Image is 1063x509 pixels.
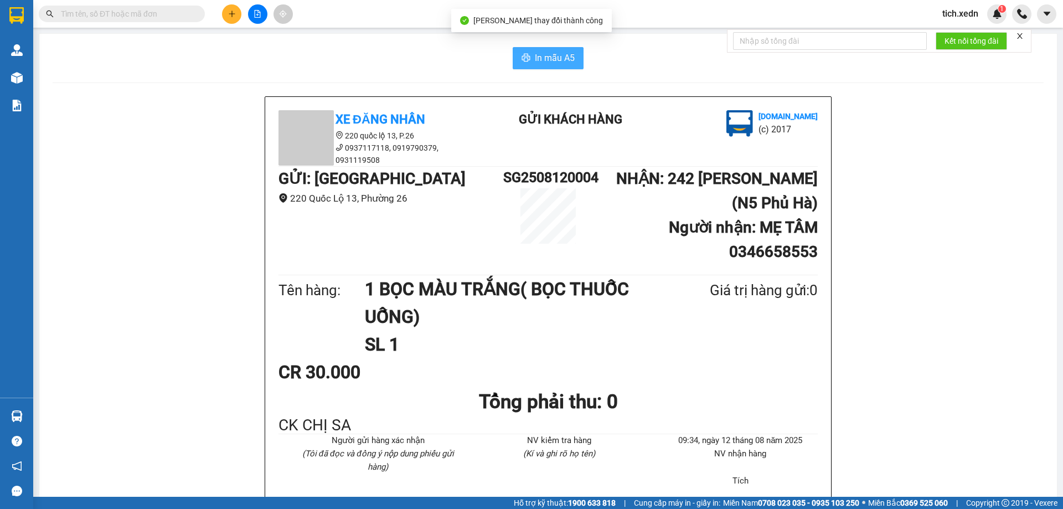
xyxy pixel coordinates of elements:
div: Tên hàng: [278,279,365,302]
img: logo.jpg [726,110,753,137]
span: message [12,486,22,496]
span: Miền Nam [723,497,859,509]
b: GỬI : [GEOGRAPHIC_DATA] [278,169,466,188]
span: aim [279,10,287,18]
div: CR 30.000 [278,358,456,386]
i: (Tôi đã đọc và đồng ý nộp dung phiếu gửi hàng) [302,449,454,472]
span: | [956,497,958,509]
input: Tìm tên, số ĐT hoặc mã đơn [61,8,192,20]
button: printerIn mẫu A5 [513,47,584,69]
span: search [46,10,54,18]
strong: 1900 633 818 [568,498,616,507]
span: caret-down [1042,9,1052,19]
i: (Kí và ghi rõ họ tên) [523,449,595,459]
button: aim [274,4,293,24]
span: question-circle [12,436,22,446]
sup: 1 [998,5,1006,13]
b: Gửi khách hàng [519,112,622,126]
img: solution-icon [11,100,23,111]
b: NHẬN : 242 [PERSON_NAME] (N5 Phủ Hà) [616,169,818,212]
h1: Tổng phải thu: 0 [278,387,818,417]
span: tich.xedn [933,7,987,20]
li: Tích [663,475,818,488]
button: caret-down [1037,4,1056,24]
img: logo-vxr [9,7,24,24]
span: Cung cấp máy in - giấy in: [634,497,720,509]
button: file-add [248,4,267,24]
span: environment [278,193,288,203]
span: phone [336,143,343,151]
img: phone-icon [1017,9,1027,19]
span: Miền Bắc [868,497,948,509]
img: warehouse-icon [11,44,23,56]
span: copyright [1002,499,1009,507]
span: notification [12,461,22,471]
span: close [1016,32,1024,40]
span: check-circle [460,16,469,25]
div: CK CHỊ SA [278,417,818,434]
li: 220 quốc lộ 13, P.26 [278,130,478,142]
span: plus [228,10,236,18]
span: In mẫu A5 [535,51,575,65]
b: Xe Đăng Nhân [336,112,425,126]
b: Người nhận : MẸ TÂM 0346658553 [669,218,818,261]
strong: 0708 023 035 - 0935 103 250 [758,498,859,507]
span: ⚪️ [862,501,865,505]
li: Người gửi hàng xác nhận [301,434,455,448]
span: Kết nối tổng đài [945,35,998,47]
span: | [624,497,626,509]
b: [DOMAIN_NAME] [758,112,818,121]
span: file-add [254,10,261,18]
img: icon-new-feature [992,9,1002,19]
button: Kết nối tổng đài [936,32,1007,50]
li: 0937117118, 0919790379, 0931119508 [278,142,478,166]
span: [PERSON_NAME] thay đổi thành công [473,16,603,25]
span: 1 [1000,5,1004,13]
h1: SG2508120004 [503,167,593,188]
div: Giá trị hàng gửi: 0 [656,279,818,302]
span: Hỗ trợ kỹ thuật: [514,497,616,509]
span: environment [336,131,343,139]
li: 09:34, ngày 12 tháng 08 năm 2025 [663,434,818,448]
li: 220 Quốc Lộ 13, Phường 26 [278,191,503,206]
span: printer [522,53,530,64]
img: warehouse-icon [11,72,23,84]
button: plus [222,4,241,24]
li: NV nhận hàng [663,448,818,461]
h1: SL 1 [365,331,656,358]
h1: 1 BỌC MÀU TRẮNG( BỌC THUỐC UỐNG) [365,275,656,331]
li: NV kiểm tra hàng [482,434,636,448]
li: (c) 2017 [758,122,818,136]
input: Nhập số tổng đài [733,32,927,50]
strong: 0369 525 060 [900,498,948,507]
img: warehouse-icon [11,410,23,422]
